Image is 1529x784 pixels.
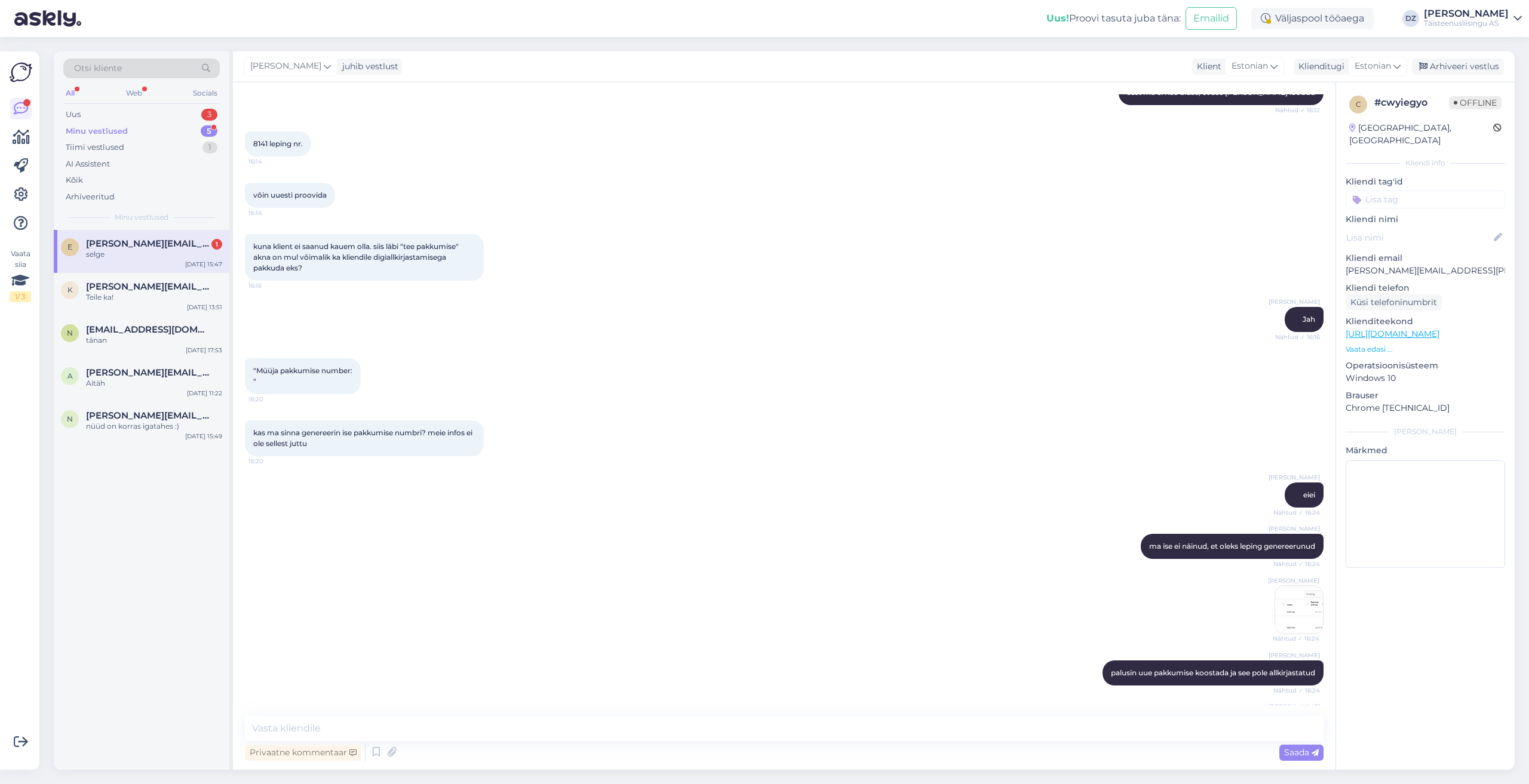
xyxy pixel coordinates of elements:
div: selge [86,249,222,260]
div: Vaata siia [10,248,31,302]
p: Märkmed [1346,444,1505,457]
div: Web [124,85,145,101]
p: Vaata edasi ... [1346,344,1505,355]
span: a [67,371,73,380]
p: Kliendi email [1346,252,1505,265]
span: [PERSON_NAME] [1269,702,1320,711]
div: tänan [86,335,222,346]
span: 16:14 [248,157,293,166]
div: AI Assistent [66,158,110,170]
span: Nähtud ✓ 16:24 [1273,508,1320,517]
span: 16:20 [248,457,293,466]
span: võin uuesti proovida [253,190,327,199]
div: [DATE] 13:51 [187,303,222,312]
div: [PERSON_NAME] [1424,9,1509,19]
p: Kliendi telefon [1346,282,1505,294]
div: Klient [1192,60,1221,73]
div: DZ [1402,10,1419,27]
p: [PERSON_NAME][EMAIL_ADDRESS][PERSON_NAME][DOMAIN_NAME] [1346,265,1505,277]
img: Askly Logo [10,61,32,84]
div: Proovi tasuta juba täna: [1046,11,1181,26]
div: # cwyiegyo [1374,96,1449,110]
span: c [1356,100,1361,109]
span: [PERSON_NAME] [1269,297,1320,306]
span: Otsi kliente [74,62,122,75]
span: kas ma sinna genereerin ise pakkumise numbri? meie infos ei ole sellest juttu [253,428,474,448]
span: Nähtud ✓ 16:24 [1273,634,1319,643]
div: juhib vestlust [337,60,398,73]
a: [URL][DOMAIN_NAME] [1346,328,1439,339]
span: [PERSON_NAME] [1269,473,1320,482]
span: [PERSON_NAME] [1269,524,1320,533]
span: natalia.katsalukha@tele2.com [86,324,210,335]
input: Lisa nimi [1346,231,1491,244]
span: Jah [1303,315,1315,324]
div: [GEOGRAPHIC_DATA], [GEOGRAPHIC_DATA] [1349,122,1493,147]
div: Privaatne kommentaar [245,745,361,761]
input: Lisa tag [1346,190,1505,208]
span: kuna klient ei saanud kauem olla. siis läbi "tee pakkumise" akna on mul võimalik ka kliendile dig... [253,242,460,272]
div: Socials [191,85,220,101]
div: Minu vestlused [66,125,128,137]
span: neeme.nurm@klick.ee [86,410,210,421]
div: nüüd on korras igatahes :) [86,421,222,432]
div: Arhiveeritud [66,191,115,203]
div: Kliendi info [1346,158,1505,168]
div: [PERSON_NAME] [1346,426,1505,437]
span: Offline [1449,96,1502,109]
span: [PERSON_NAME] [250,60,321,73]
p: Brauser [1346,389,1505,402]
div: 3 [201,109,217,121]
span: n [67,328,73,337]
span: palusin uue pakkumise koostada ja see pole allkirjastatud [1111,668,1315,677]
span: k [67,285,73,294]
span: Nähtud ✓ 16:24 [1273,559,1320,568]
p: Klienditeekond [1346,315,1505,328]
p: Kliendi nimi [1346,213,1505,226]
div: [DATE] 17:53 [186,346,222,355]
a: [PERSON_NAME]Täisteenusliisingu AS [1424,9,1522,28]
div: 5 [201,125,217,137]
span: kristjan@krakul.eu [86,281,210,292]
div: Kõik [66,174,83,186]
span: [PERSON_NAME] [1268,576,1319,585]
div: Klienditugi [1294,60,1344,73]
span: 16:14 [248,208,293,217]
div: Täisteenusliisingu AS [1424,19,1509,28]
span: Estonian [1232,60,1268,73]
div: Küsi telefoninumbrit [1346,294,1442,310]
span: Nähtud ✓ 16:16 [1275,333,1320,342]
div: Teile ka! [86,292,222,303]
div: Aitäh [86,378,222,389]
div: [DATE] 15:49 [185,432,222,441]
div: Väljaspool tööaega [1251,8,1374,29]
span: e [67,242,72,251]
span: erling.latt@tele2.com [86,238,210,249]
span: Nähtud ✓ 16:12 [1275,106,1320,115]
span: "Müüja pakkumise number: " [253,366,352,386]
div: 1 [202,142,217,153]
img: Attachment [1275,586,1323,634]
div: 1 [211,239,222,250]
p: Windows 10 [1346,372,1505,385]
span: Saada [1284,747,1319,758]
b: Uus! [1046,13,1069,24]
span: 8141 leping nr. [253,139,303,148]
div: Arhiveeri vestlus [1412,59,1504,75]
div: [DATE] 15:47 [185,260,222,269]
span: Estonian [1355,60,1391,73]
span: allan@flex.ee [86,367,210,378]
div: Uus [66,109,81,121]
span: Minu vestlused [115,212,168,223]
span: n [67,414,73,423]
p: Operatsioonisüsteem [1346,359,1505,372]
div: All [63,85,77,101]
div: [DATE] 11:22 [187,389,222,398]
span: eiei [1303,490,1315,499]
p: Chrome [TECHNICAL_ID] [1346,402,1505,414]
button: Emailid [1186,7,1237,30]
p: Kliendi tag'id [1346,176,1505,188]
span: 16:20 [248,395,293,404]
div: Tiimi vestlused [66,142,124,153]
span: 16:16 [248,281,293,290]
